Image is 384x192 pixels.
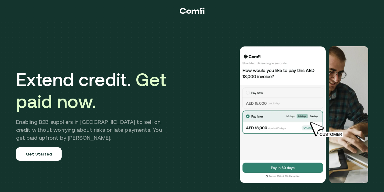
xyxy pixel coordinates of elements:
[16,69,171,113] h1: Extend credit.
[16,147,62,161] a: Get Started
[16,118,171,142] h2: Enabling B2B suppliers in [GEOGRAPHIC_DATA] to sell on credit without worrying about risks or lat...
[239,46,327,183] img: Would you like to pay this AED 18,000.00 invoice?
[180,2,205,20] a: Return to the top of the Comfi home page
[305,121,350,138] img: cursor
[329,46,368,183] img: Would you like to pay this AED 18,000.00 invoice?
